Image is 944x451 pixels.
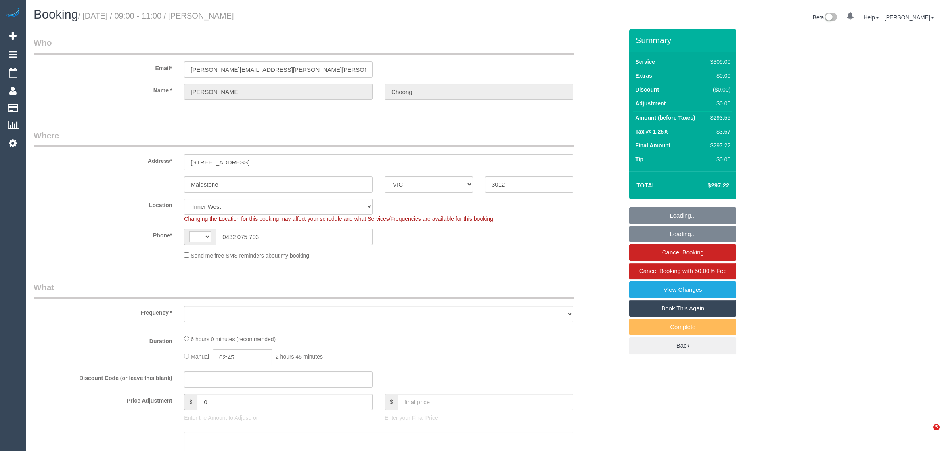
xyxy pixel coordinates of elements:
input: Post Code* [485,176,573,193]
span: Booking [34,8,78,21]
a: View Changes [629,281,736,298]
label: Phone* [28,229,178,239]
span: Manual [191,354,209,360]
strong: Total [636,182,656,189]
input: Phone* [216,229,373,245]
label: Price Adjustment [28,394,178,405]
label: Extras [635,72,652,80]
a: Help [864,14,879,21]
input: final price [398,394,573,410]
img: Automaid Logo [5,8,21,19]
a: Book This Again [629,300,736,317]
label: Discount Code (or leave this blank) [28,371,178,382]
span: 5 [933,424,940,430]
span: Changing the Location for this booking may affect your schedule and what Services/Frequencies are... [184,216,494,222]
legend: Who [34,37,574,55]
legend: Where [34,130,574,147]
div: $0.00 [707,99,730,107]
span: 2 hours 45 minutes [276,354,323,360]
div: ($0.00) [707,86,730,94]
iframe: Intercom live chat [917,424,936,443]
span: $ [184,394,197,410]
label: Discount [635,86,659,94]
label: Email* [28,61,178,72]
label: Address* [28,154,178,165]
label: Tax @ 1.25% [635,128,668,136]
div: $0.00 [707,155,730,163]
label: Location [28,199,178,209]
input: Email* [184,61,373,78]
a: [PERSON_NAME] [885,14,934,21]
span: 6 hours 0 minutes (recommended) [191,336,276,342]
label: Final Amount [635,141,670,149]
input: Suburb* [184,176,373,193]
label: Amount (before Taxes) [635,114,695,122]
img: New interface [824,13,837,23]
a: Cancel Booking with 50.00% Fee [629,263,736,279]
label: Adjustment [635,99,666,107]
span: Send me free SMS reminders about my booking [191,252,309,259]
a: Beta [813,14,837,21]
div: $297.22 [707,141,730,149]
div: $3.67 [707,128,730,136]
small: / [DATE] / 09:00 - 11:00 / [PERSON_NAME] [78,11,234,20]
span: $ [385,394,398,410]
label: Frequency * [28,306,178,317]
input: First Name* [184,84,373,100]
a: Cancel Booking [629,244,736,261]
label: Duration [28,334,178,345]
h4: $297.22 [684,182,729,189]
label: Service [635,58,655,66]
span: Cancel Booking with 50.00% Fee [639,268,727,274]
legend: What [34,281,574,299]
input: Last Name* [385,84,573,100]
p: Enter your Final Price [385,414,573,422]
label: Tip [635,155,643,163]
h3: Summary [636,36,732,45]
div: $309.00 [707,58,730,66]
a: Back [629,337,736,354]
div: $0.00 [707,72,730,80]
label: Name * [28,84,178,94]
p: Enter the Amount to Adjust, or [184,414,373,422]
div: $293.55 [707,114,730,122]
